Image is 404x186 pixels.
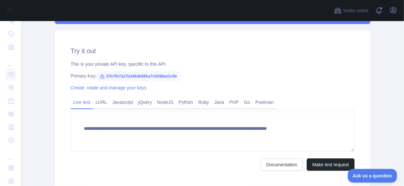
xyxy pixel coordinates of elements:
div: Primary Key: [71,73,355,79]
div: ... [5,148,16,161]
span: Invite users [343,7,368,14]
iframe: Toggle Customer Support [348,169,397,183]
a: Live test [71,97,93,107]
div: ... [5,54,16,67]
a: jQuery [136,97,154,107]
a: Documentation [261,158,303,171]
span: 37b7fb7a27b346db88ba7c6298ae1e3b [97,71,179,81]
h2: Try it out [71,46,355,56]
a: Java [212,97,227,107]
a: Javascript [110,97,136,107]
a: NodeJS [154,97,176,107]
a: Postman [253,97,276,107]
a: Ruby [196,97,212,107]
a: PHP [227,97,242,107]
a: Go [241,97,253,107]
button: Make test request [307,158,354,171]
a: Create, rotate and manage your keys [71,85,147,90]
a: Python [176,97,196,107]
button: Invite users [333,5,370,16]
div: This is your private API key, specific to this API. [71,61,355,67]
a: cURL [93,97,110,107]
